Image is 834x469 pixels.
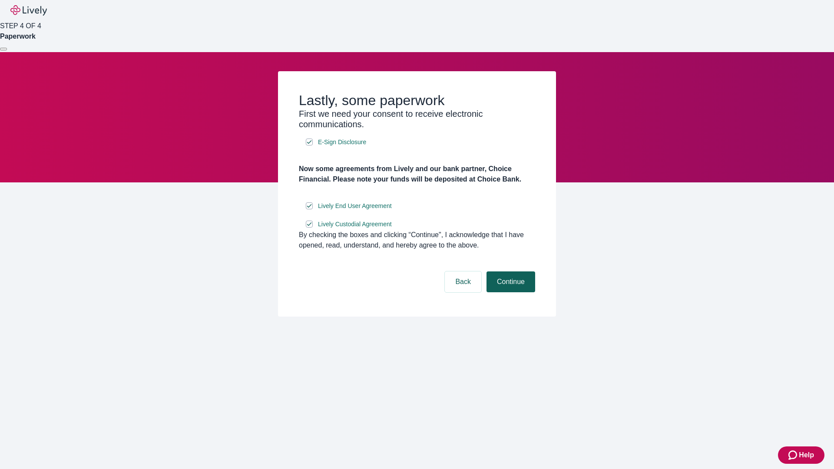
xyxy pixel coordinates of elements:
div: By checking the boxes and clicking “Continue", I acknowledge that I have opened, read, understand... [299,230,535,251]
a: e-sign disclosure document [316,201,394,211]
a: e-sign disclosure document [316,219,394,230]
button: Zendesk support iconHelp [778,446,824,464]
span: Lively End User Agreement [318,201,392,211]
button: Back [445,271,481,292]
span: Help [799,450,814,460]
h3: First we need your consent to receive electronic communications. [299,109,535,129]
img: Lively [10,5,47,16]
h2: Lastly, some paperwork [299,92,535,109]
span: E-Sign Disclosure [318,138,366,147]
h4: Now some agreements from Lively and our bank partner, Choice Financial. Please note your funds wi... [299,164,535,185]
span: Lively Custodial Agreement [318,220,392,229]
a: e-sign disclosure document [316,137,368,148]
svg: Zendesk support icon [788,450,799,460]
button: Continue [486,271,535,292]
